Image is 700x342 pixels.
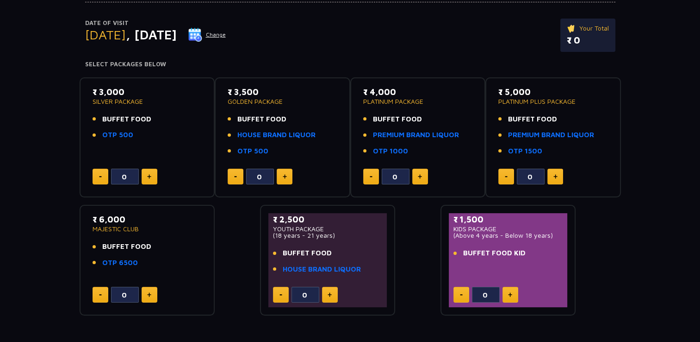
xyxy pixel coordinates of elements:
p: KIDS PACKAGE [453,226,563,232]
a: PREMIUM BRAND LIQUOR [508,130,594,140]
a: OTP 1000 [373,146,408,157]
p: Date of Visit [85,19,226,28]
img: minus [99,176,102,177]
p: (Above 4 years - Below 18 years) [453,232,563,239]
img: plus [147,174,151,179]
img: minus [460,294,463,296]
p: ₹ 0 [567,33,609,47]
p: (18 years - 21 years) [273,232,383,239]
p: ₹ 3,500 [228,86,337,98]
a: OTP 500 [102,130,133,140]
p: ₹ 1,500 [453,213,563,226]
p: PLATINUM PACKAGE [363,98,473,105]
img: minus [234,176,237,177]
img: plus [508,292,512,297]
a: OTP 1500 [508,146,542,157]
a: HOUSE BRAND LIQUOR [237,130,316,140]
span: BUFFET FOOD [373,114,422,125]
img: minus [99,294,102,296]
span: BUFFET FOOD [237,114,286,125]
p: ₹ 4,000 [363,86,473,98]
p: GOLDEN PACKAGE [228,98,337,105]
span: BUFFET FOOD [102,241,151,252]
img: plus [283,174,287,179]
img: plus [553,174,558,179]
a: OTP 6500 [102,258,138,268]
h4: Select Packages Below [85,61,615,68]
span: BUFFET FOOD KID [463,248,526,259]
span: [DATE] [85,27,126,42]
button: Change [188,27,226,42]
p: YOUTH PACKAGE [273,226,383,232]
img: plus [418,174,422,179]
p: Your Total [567,23,609,33]
a: HOUSE BRAND LIQUOR [283,264,361,275]
img: minus [505,176,508,177]
p: ₹ 2,500 [273,213,383,226]
span: , [DATE] [126,27,177,42]
img: minus [370,176,372,177]
p: PLATINUM PLUS PACKAGE [498,98,608,105]
p: MAJESTIC CLUB [93,226,202,232]
img: ticket [567,23,576,33]
span: BUFFET FOOD [508,114,557,125]
a: PREMIUM BRAND LIQUOR [373,130,459,140]
a: OTP 500 [237,146,268,157]
p: ₹ 5,000 [498,86,608,98]
img: plus [328,292,332,297]
img: minus [279,294,282,296]
img: plus [147,292,151,297]
span: BUFFET FOOD [283,248,332,259]
p: ₹ 6,000 [93,213,202,226]
p: ₹ 3,000 [93,86,202,98]
p: SILVER PACKAGE [93,98,202,105]
span: BUFFET FOOD [102,114,151,125]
